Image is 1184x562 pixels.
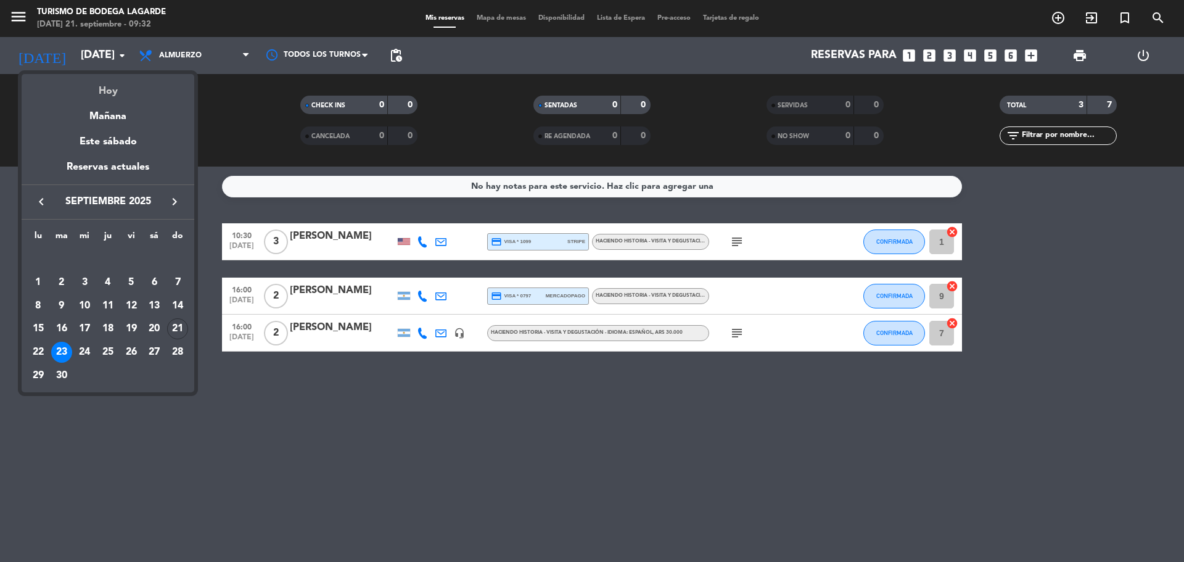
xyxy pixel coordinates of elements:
[51,342,72,363] div: 23
[73,294,96,318] td: 10 de septiembre de 2025
[96,229,120,248] th: jueves
[73,317,96,341] td: 17 de septiembre de 2025
[74,318,95,339] div: 17
[96,341,120,364] td: 25 de septiembre de 2025
[166,229,189,248] th: domingo
[28,318,49,339] div: 15
[121,272,142,293] div: 5
[167,272,188,293] div: 7
[50,341,73,364] td: 23 de septiembre de 2025
[50,294,73,318] td: 9 de septiembre de 2025
[96,294,120,318] td: 11 de septiembre de 2025
[27,247,189,271] td: SEP.
[120,229,143,248] th: viernes
[22,125,194,159] div: Este sábado
[120,317,143,341] td: 19 de septiembre de 2025
[51,272,72,293] div: 2
[28,272,49,293] div: 1
[120,271,143,294] td: 5 de septiembre de 2025
[50,271,73,294] td: 2 de septiembre de 2025
[27,364,50,387] td: 29 de septiembre de 2025
[166,341,189,364] td: 28 de septiembre de 2025
[51,318,72,339] div: 16
[120,294,143,318] td: 12 de septiembre de 2025
[166,317,189,341] td: 21 de septiembre de 2025
[74,272,95,293] div: 3
[50,317,73,341] td: 16 de septiembre de 2025
[144,272,165,293] div: 6
[28,295,49,316] div: 8
[144,318,165,339] div: 20
[166,271,189,294] td: 7 de septiembre de 2025
[27,341,50,364] td: 22 de septiembre de 2025
[143,229,166,248] th: sábado
[143,271,166,294] td: 6 de septiembre de 2025
[74,342,95,363] div: 24
[144,342,165,363] div: 27
[74,295,95,316] div: 10
[22,74,194,99] div: Hoy
[73,229,96,248] th: miércoles
[73,271,96,294] td: 3 de septiembre de 2025
[27,271,50,294] td: 1 de septiembre de 2025
[73,341,96,364] td: 24 de septiembre de 2025
[144,295,165,316] div: 13
[50,229,73,248] th: martes
[30,194,52,210] button: keyboard_arrow_left
[27,317,50,341] td: 15 de septiembre de 2025
[27,294,50,318] td: 8 de septiembre de 2025
[27,229,50,248] th: lunes
[143,294,166,318] td: 13 de septiembre de 2025
[22,159,194,184] div: Reservas actuales
[167,318,188,339] div: 21
[96,317,120,341] td: 18 de septiembre de 2025
[143,317,166,341] td: 20 de septiembre de 2025
[96,271,120,294] td: 4 de septiembre de 2025
[52,194,163,210] span: septiembre 2025
[167,342,188,363] div: 28
[97,295,118,316] div: 11
[167,194,182,209] i: keyboard_arrow_right
[50,364,73,387] td: 30 de septiembre de 2025
[121,318,142,339] div: 19
[163,194,186,210] button: keyboard_arrow_right
[143,341,166,364] td: 27 de septiembre de 2025
[28,365,49,386] div: 29
[22,99,194,125] div: Mañana
[97,318,118,339] div: 18
[51,295,72,316] div: 9
[28,342,49,363] div: 22
[97,272,118,293] div: 4
[34,194,49,209] i: keyboard_arrow_left
[51,365,72,386] div: 30
[121,342,142,363] div: 26
[121,295,142,316] div: 12
[120,341,143,364] td: 26 de septiembre de 2025
[166,294,189,318] td: 14 de septiembre de 2025
[167,295,188,316] div: 14
[97,342,118,363] div: 25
